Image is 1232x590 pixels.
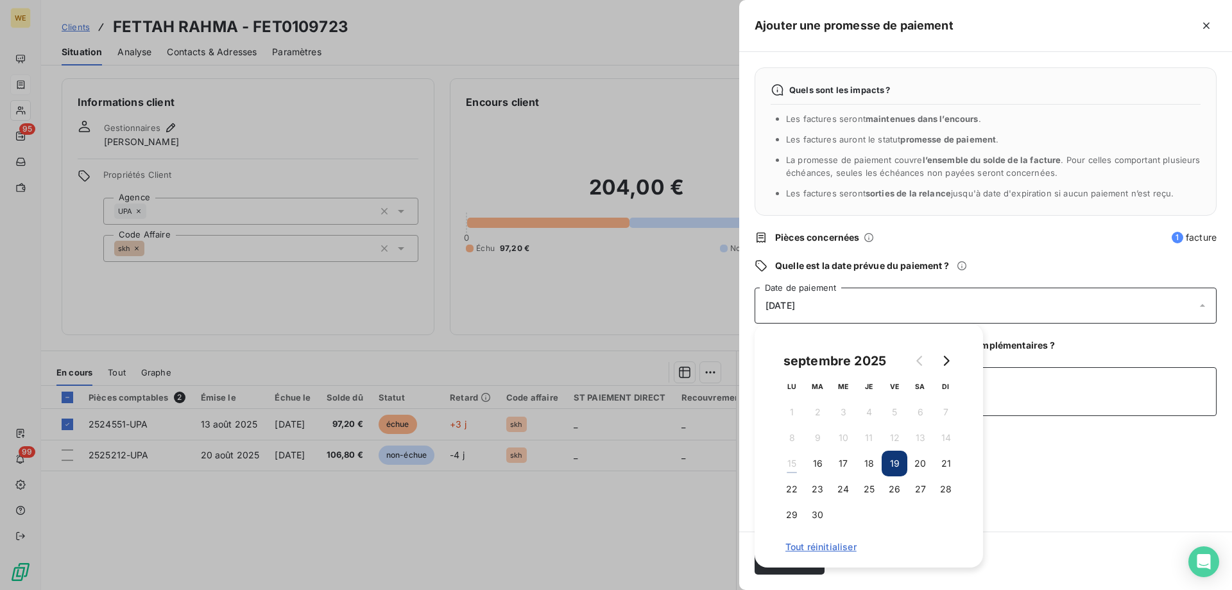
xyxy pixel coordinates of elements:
span: maintenues dans l’encours [866,114,979,124]
button: 23 [805,476,830,502]
button: 11 [856,425,882,451]
button: 22 [779,476,805,502]
button: 15 [779,451,805,476]
span: promesse de paiement [900,134,996,144]
button: 17 [830,451,856,476]
button: 21 [933,451,959,476]
button: 18 [856,451,882,476]
button: 14 [933,425,959,451]
button: Go to next month [933,348,959,374]
button: Go to previous month [907,348,933,374]
span: La promesse de paiement couvre . Pour celles comportant plusieurs échéances, seules les échéances... [786,155,1201,178]
span: Quelle est la date prévue du paiement ? [775,259,949,272]
button: 28 [933,476,959,502]
span: Pièces concernées [775,231,860,244]
div: Open Intercom Messenger [1188,546,1219,577]
span: Quels sont les impacts ? [789,85,891,95]
button: 19 [882,451,907,476]
textarea: [DATE] [755,367,1217,416]
button: 16 [805,451,830,476]
th: mercredi [830,374,856,399]
span: Tout réinitialiser [785,542,952,552]
span: l’ensemble du solde de la facture [923,155,1061,165]
span: facture [1172,231,1217,244]
button: 26 [882,476,907,502]
th: samedi [907,374,933,399]
button: 4 [856,399,882,425]
button: 24 [830,476,856,502]
button: 30 [805,502,830,528]
button: 10 [830,425,856,451]
button: 2 [805,399,830,425]
button: 1 [779,399,805,425]
button: 5 [882,399,907,425]
button: 27 [907,476,933,502]
button: 6 [907,399,933,425]
span: Les factures seront jusqu'à date d'expiration si aucun paiement n’est reçu. [786,188,1174,198]
button: 7 [933,399,959,425]
button: 12 [882,425,907,451]
h5: Ajouter une promesse de paiement [755,17,954,35]
th: mardi [805,374,830,399]
span: Les factures auront le statut . [786,134,999,144]
th: dimanche [933,374,959,399]
th: vendredi [882,374,907,399]
th: jeudi [856,374,882,399]
span: Les factures seront . [786,114,981,124]
span: [DATE] [766,300,795,311]
button: 20 [907,451,933,476]
button: 25 [856,476,882,502]
div: septembre 2025 [779,351,891,371]
button: 3 [830,399,856,425]
button: 8 [779,425,805,451]
th: lundi [779,374,805,399]
button: 9 [805,425,830,451]
button: 29 [779,502,805,528]
span: 1 [1172,232,1183,243]
span: sorties de la relance [866,188,951,198]
button: 13 [907,425,933,451]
